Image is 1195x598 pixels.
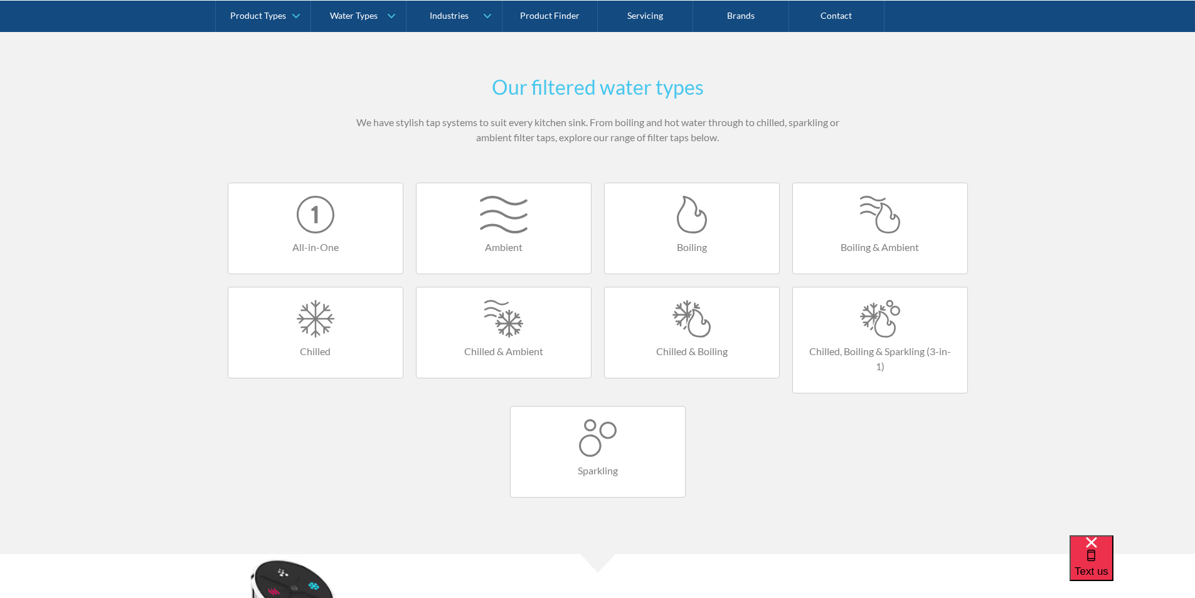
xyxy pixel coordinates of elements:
a: Boiling & Ambient [792,183,968,274]
a: Chilled & Boiling [604,287,780,378]
h4: Sparkling [523,463,672,478]
a: Boiling [604,183,780,274]
a: Chilled [228,287,403,378]
iframe: podium webchat widget prompt [982,400,1195,551]
h4: Ambient [429,240,578,255]
h4: Boiling [617,240,767,255]
a: Sparkling [510,406,686,498]
p: We have stylish tap systems to suit every kitchen sink. From boiling and hot water through to chi... [353,115,842,145]
h4: Chilled & Boiling [617,344,767,359]
a: Chilled, Boiling & Sparkling (3-in-1) [792,287,968,393]
div: Water Types [330,10,378,21]
h4: Chilled [241,344,390,359]
h2: Our filtered water types [353,72,842,102]
h4: Chilled & Ambient [429,344,578,359]
a: Chilled & Ambient [416,287,592,378]
a: All-in-One [228,183,403,274]
div: Industries [430,10,469,21]
iframe: podium webchat widget bubble [1070,535,1195,598]
h4: Boiling & Ambient [805,240,955,255]
div: Product Types [230,10,286,21]
a: Ambient [416,183,592,274]
h4: All-in-One [241,240,390,255]
h4: Chilled, Boiling & Sparkling (3-in-1) [805,344,955,374]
